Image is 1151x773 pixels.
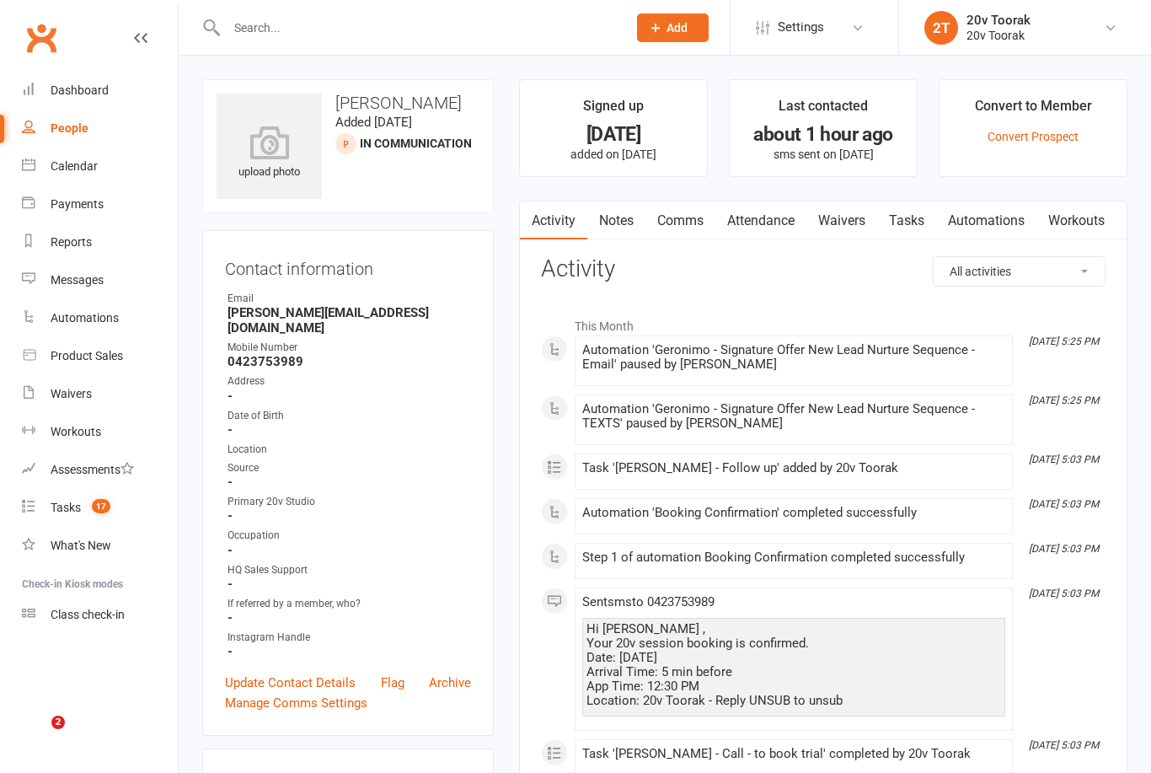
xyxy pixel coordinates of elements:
[20,17,62,59] a: Clubworx
[582,550,1005,565] div: Step 1 of automation Booking Confirmation completed successfully
[228,291,471,307] div: Email
[877,201,936,240] a: Tasks
[778,8,824,46] span: Settings
[228,577,471,592] strong: -
[225,693,367,713] a: Manage Comms Settings
[582,747,1005,761] div: Task '[PERSON_NAME] - Call - to book trial' completed by 20v Toorak
[1029,498,1099,510] i: [DATE] 5:03 PM
[541,256,1105,282] h3: Activity
[228,475,471,490] strong: -
[51,235,92,249] div: Reports
[51,463,134,476] div: Assessments
[228,389,471,404] strong: -
[22,185,178,223] a: Payments
[51,83,109,97] div: Dashboard
[1036,201,1116,240] a: Workouts
[582,506,1005,520] div: Automation 'Booking Confirmation' completed successfully
[51,273,104,287] div: Messages
[541,309,1105,336] li: This Month
[582,343,1005,372] div: Automation 'Geronimo - Signature Offer New Lead Nurture Sequence - Email' paused by [PERSON_NAME]
[1029,543,1099,555] i: [DATE] 5:03 PM
[228,644,471,659] strong: -
[1029,454,1099,465] i: [DATE] 5:03 PM
[715,201,806,240] a: Attendance
[225,253,471,278] h3: Contact information
[645,201,715,240] a: Comms
[51,716,65,729] span: 2
[228,422,471,437] strong: -
[582,461,1005,475] div: Task '[PERSON_NAME] - Follow up' added by 20v Toorak
[228,596,471,612] div: If referred by a member, who?
[22,527,178,565] a: What's New
[966,28,1031,43] div: 20v Toorak
[228,543,471,558] strong: -
[1029,739,1099,751] i: [DATE] 5:03 PM
[1029,395,1099,406] i: [DATE] 5:25 PM
[22,261,178,299] a: Messages
[17,716,57,756] iframe: Intercom live chat
[535,126,692,143] div: [DATE]
[92,499,110,513] span: 17
[22,148,178,185] a: Calendar
[22,72,178,110] a: Dashboard
[22,413,178,451] a: Workouts
[381,673,404,693] a: Flag
[51,197,104,211] div: Payments
[360,137,472,150] span: In Communication
[51,501,81,514] div: Tasks
[228,408,471,424] div: Date of Birth
[228,460,471,476] div: Source
[22,110,178,148] a: People
[745,126,902,143] div: about 1 hour ago
[22,596,178,634] a: Class kiosk mode
[936,201,1036,240] a: Automations
[924,11,958,45] div: 2T
[228,442,471,458] div: Location
[22,375,178,413] a: Waivers
[228,305,471,336] strong: [PERSON_NAME][EMAIL_ADDRESS][DOMAIN_NAME]
[587,201,645,240] a: Notes
[51,387,92,400] div: Waivers
[429,673,471,693] a: Archive
[806,201,877,240] a: Waivers
[51,349,123,362] div: Product Sales
[228,528,471,544] div: Occupation
[51,121,88,135] div: People
[22,223,178,261] a: Reports
[228,373,471,389] div: Address
[637,13,709,42] button: Add
[228,340,471,356] div: Mobile Number
[217,126,322,181] div: upload photo
[582,402,1005,431] div: Automation 'Geronimo - Signature Offer New Lead Nurture Sequence - TEXTS' paused by [PERSON_NAME]
[988,130,1079,143] a: Convert Prospect
[51,539,111,552] div: What's New
[335,115,412,130] time: Added [DATE]
[51,159,98,173] div: Calendar
[51,311,119,325] div: Automations
[779,95,868,126] div: Last contacted
[535,148,692,161] p: added on [DATE]
[228,630,471,646] div: Instagram Handle
[22,299,178,337] a: Automations
[745,148,902,161] p: sms sent on [DATE]
[22,337,178,375] a: Product Sales
[51,608,125,621] div: Class check-in
[217,94,479,112] h3: [PERSON_NAME]
[51,425,101,438] div: Workouts
[228,610,471,625] strong: -
[228,354,471,369] strong: 0423753989
[966,13,1031,28] div: 20v Toorak
[22,489,178,527] a: Tasks 17
[225,673,356,693] a: Update Contact Details
[975,95,1092,126] div: Convert to Member
[222,16,615,40] input: Search...
[228,508,471,523] strong: -
[228,494,471,510] div: Primary 20v Studio
[1029,588,1099,599] i: [DATE] 5:03 PM
[586,622,1001,708] div: Hi [PERSON_NAME] , Your 20v session booking is confirmed. Date: [DATE] Arrival Time: 5 min before...
[228,562,471,578] div: HQ Sales Support
[582,594,715,609] span: Sent sms to 0423753989
[1029,336,1099,347] i: [DATE] 5:25 PM
[22,451,178,489] a: Assessments
[667,21,688,35] span: Add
